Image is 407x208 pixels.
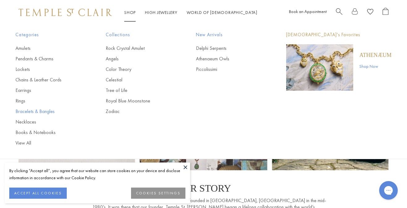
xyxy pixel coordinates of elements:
a: Amulets [15,45,81,52]
a: Pendants & Charms [15,55,81,62]
a: Celestial [106,76,171,83]
a: Angels [106,55,171,62]
a: Rings [15,97,81,104]
a: Open Shopping Bag [383,8,388,17]
a: Color Theory [106,66,171,73]
img: Temple St. Clair [19,9,112,16]
nav: Main navigation [124,9,257,16]
iframe: Gorgias live chat messenger [376,179,401,202]
a: Lockets [15,66,81,73]
a: Bracelets & Bangles [15,108,81,115]
a: Chains & Leather Cords [15,76,81,83]
a: World of [DEMOGRAPHIC_DATA]World of [DEMOGRAPHIC_DATA] [187,10,257,15]
span: Collections [106,31,171,39]
span: Categories [15,31,81,39]
a: Shop Now [359,63,392,70]
a: Royal Blue Moonstone [106,97,171,104]
p: [DEMOGRAPHIC_DATA]'s Favorites [286,31,392,39]
a: View Wishlist [367,8,373,17]
a: Tree of Life [106,87,171,94]
a: ShopShop [124,10,136,15]
a: Athenaeum Owls [196,55,261,62]
a: Necklaces [15,119,81,125]
a: Zodiac [106,108,171,115]
a: Earrings [15,87,81,94]
a: Piccolissimi [196,66,261,73]
a: Delphi Serpents [196,45,261,52]
p: OUR STORY [80,183,327,194]
button: COOKIES SETTINGS [131,188,185,199]
span: New Arrivals [196,31,261,39]
a: Books & Notebooks [15,129,81,136]
a: Athenæum [359,52,392,58]
a: View All [15,140,81,146]
a: Book an Appointment [289,9,327,14]
a: High JewelleryHigh Jewellery [145,10,177,15]
button: ACCEPT ALL COOKIES [9,188,67,199]
a: Rock Crystal Amulet [106,45,171,52]
a: Search [336,8,342,17]
div: By clicking “Accept all”, you agree that our website can store cookies on your device and disclos... [9,167,185,181]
